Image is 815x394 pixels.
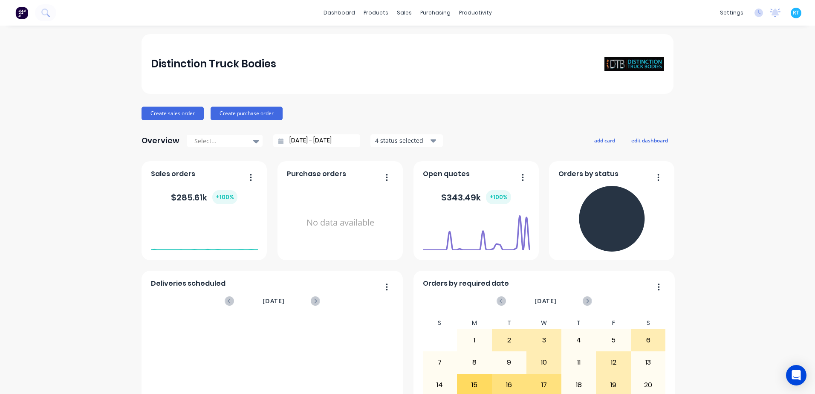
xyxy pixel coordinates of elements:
[423,352,457,373] div: 7
[527,330,561,351] div: 3
[416,6,455,19] div: purchasing
[535,296,557,306] span: [DATE]
[287,183,394,263] div: No data available
[171,190,237,204] div: $ 285.61k
[492,352,526,373] div: 9
[716,6,748,19] div: settings
[786,365,806,385] div: Open Intercom Messenger
[457,330,491,351] div: 1
[631,317,666,329] div: S
[561,317,596,329] div: T
[631,330,665,351] div: 6
[604,57,664,72] img: Distinction Truck Bodies
[631,352,665,373] div: 13
[562,330,596,351] div: 4
[492,330,526,351] div: 2
[562,352,596,373] div: 11
[526,317,561,329] div: W
[423,169,470,179] span: Open quotes
[15,6,28,19] img: Factory
[558,169,618,179] span: Orders by status
[626,135,673,146] button: edit dashboard
[455,6,496,19] div: productivity
[441,190,511,204] div: $ 343.49k
[596,330,630,351] div: 5
[375,136,429,145] div: 4 status selected
[457,317,492,329] div: M
[212,190,237,204] div: + 100 %
[393,6,416,19] div: sales
[151,169,195,179] span: Sales orders
[319,6,359,19] a: dashboard
[486,190,511,204] div: + 100 %
[492,317,527,329] div: T
[263,296,285,306] span: [DATE]
[142,107,204,120] button: Create sales order
[370,134,443,147] button: 4 status selected
[527,352,561,373] div: 10
[457,352,491,373] div: 8
[359,6,393,19] div: products
[793,9,799,17] span: RT
[596,317,631,329] div: F
[589,135,621,146] button: add card
[422,317,457,329] div: S
[151,55,276,72] div: Distinction Truck Bodies
[142,132,179,149] div: Overview
[596,352,630,373] div: 12
[287,169,346,179] span: Purchase orders
[211,107,283,120] button: Create purchase order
